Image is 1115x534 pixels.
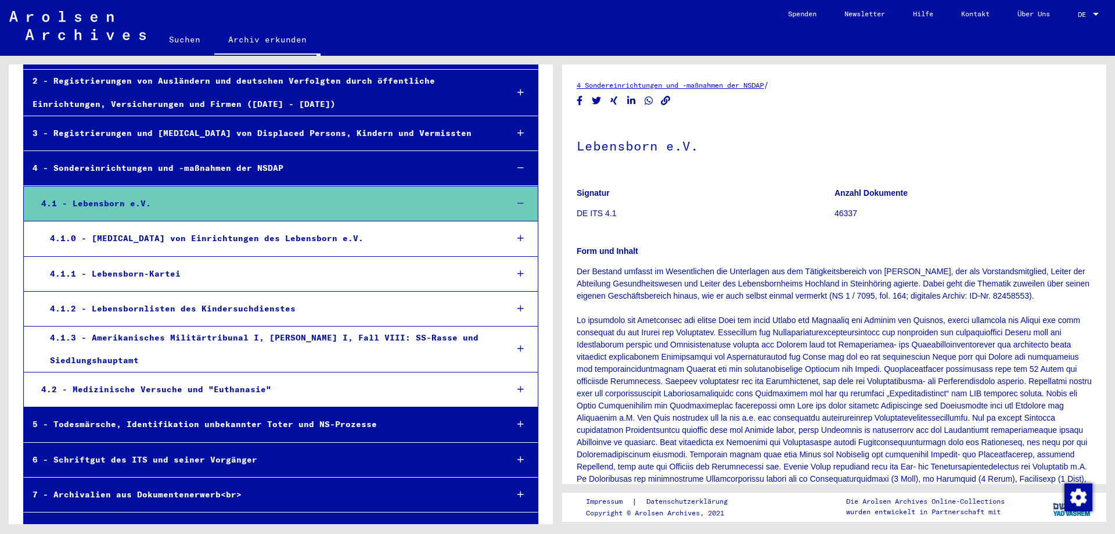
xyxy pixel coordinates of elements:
button: Share on LinkedIn [625,94,638,108]
div: 4 - Sondereinrichtungen und -maßnahmen der NSDAP [24,157,498,180]
a: 4 Sondereinrichtungen und -maßnahmen der NSDAP [577,81,764,89]
button: Share on Twitter [591,94,603,108]
h1: Lebensborn e.V. [577,119,1092,170]
b: Signatur [577,188,610,198]
a: Suchen [155,26,214,53]
b: Anzahl Dokumente [835,188,908,198]
a: Archiv erkunden [214,26,321,56]
button: Copy link [660,94,672,108]
a: Datenschutzerklärung [637,496,742,508]
div: 4.1 - Lebensborn e.V. [33,192,498,215]
div: 4.1.3 - Amerikanisches Militärtribunal I, [PERSON_NAME] I, Fall VIII: SS-Rasse und Siedlungshauptamt [41,327,498,372]
div: 7 - Archivalien aus Dokumentenerwerb<br> [24,483,498,506]
b: Form und Inhalt [577,246,638,256]
button: Share on Xing [608,94,620,108]
div: 4.1.0 - [MEDICAL_DATA] von Einrichtungen des Lebensborn e.V. [41,227,498,250]
div: 4.1.1 - Lebensborn-Kartei [41,263,498,285]
p: Die Arolsen Archives Online-Collections [846,496,1005,507]
button: Share on Facebook [574,94,586,108]
p: 46337 [835,207,1092,220]
a: Impressum [586,496,632,508]
div: 3 - Registrierungen und [MEDICAL_DATA] von Displaced Persons, Kindern und Vermissten [24,122,498,145]
span: / [764,80,769,90]
div: 4.1.2 - Lebensbornlisten des Kindersuchdienstes [41,298,498,320]
img: Zustimmung ändern [1064,483,1092,511]
p: wurden entwickelt in Partnerschaft mit [846,507,1005,517]
div: | [586,496,742,508]
button: Share on WhatsApp [643,94,655,108]
div: 4.2 - Medizinische Versuche und "Euthanasie" [33,378,498,401]
p: Copyright © Arolsen Archives, 2021 [586,508,742,518]
div: 6 - Schriftgut des ITS und seiner Vorgänger [24,449,498,471]
span: DE [1078,10,1091,19]
img: yv_logo.png [1051,492,1094,521]
p: DE ITS 4.1 [577,207,834,220]
div: 2 - Registrierungen von Ausländern und deutschen Verfolgten durch öffentliche Einrichtungen, Vers... [24,70,498,115]
img: Arolsen_neg.svg [9,11,146,40]
div: 5 - Todesmärsche, Identifikation unbekannter Toter und NS-Prozesse [24,413,498,436]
